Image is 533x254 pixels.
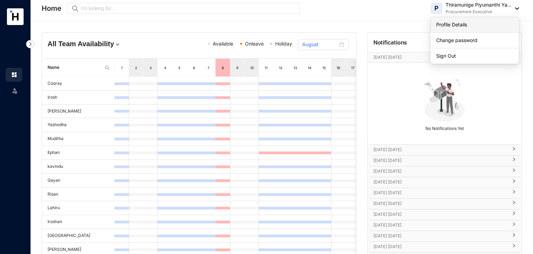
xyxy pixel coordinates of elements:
p: Procurement Executive [446,8,511,15]
p: [DATE] [DATE] [373,179,508,186]
td: Irosh [42,91,114,105]
td: Iroshan [42,215,114,229]
p: [DATE] [DATE] [373,243,508,250]
span: right [512,160,516,162]
div: [DATE] [DATE] [368,231,522,241]
div: [DATE] [DATE] [368,166,522,177]
div: 7 [206,64,211,71]
div: 6 [191,64,197,71]
div: 16 [336,64,341,71]
div: 17 [350,64,356,71]
p: Notifications [373,38,407,47]
div: 13 [293,64,298,71]
img: dropdown-black.8e83cc76930a90b1a4fdb6d089b7bf3a.svg [511,7,519,10]
span: right [512,214,516,215]
input: I’m looking for... [81,5,296,12]
span: right [512,225,516,226]
h4: All Team Availability [48,39,148,49]
p: Home [42,3,61,13]
span: right [512,182,516,183]
img: nav-icon-right.af6afadce00d159da59955279c43614e.svg [26,40,34,48]
div: 3 [148,64,153,71]
div: 9 [235,64,240,71]
div: [DATE] [DATE][DATE] [368,52,522,62]
p: [DATE] [DATE] [373,232,508,239]
span: P [434,5,439,11]
div: [DATE] [DATE] [368,220,522,231]
td: Cooray [42,77,114,91]
p: [DATE] [DATE] [373,222,508,229]
div: 4 [162,64,168,71]
span: right [512,192,516,194]
td: Muditha [42,132,114,146]
div: [DATE] [DATE] [368,242,522,252]
img: home.c6720e0a13eba0172344.svg [11,72,17,78]
p: [DATE] [DATE] [373,189,508,196]
p: [DATE] [DATE] [373,157,508,164]
img: dropdown.780994ddfa97fca24b89f58b1de131fa.svg [114,41,121,48]
div: 10 [249,64,255,71]
td: [GEOGRAPHIC_DATA] [42,229,114,243]
div: 8 [220,64,226,71]
img: no-notification-yet.99f61bb71409b19b567a5111f7a484a1.svg [421,75,468,123]
td: Lahiru [42,201,114,215]
span: right [512,246,516,248]
div: [DATE] [DATE] [368,156,522,166]
li: Home [6,68,22,82]
p: No Notifications Yet [370,123,519,132]
div: [DATE] [DATE] [368,177,522,188]
div: 2 [133,64,139,71]
span: Available [213,41,233,47]
p: [DATE] [DATE] [373,168,508,175]
td: Gayan [42,174,114,188]
span: right [512,171,516,172]
span: right [512,236,516,237]
span: right [512,203,516,205]
div: 5 [177,64,182,71]
img: search.8ce656024d3affaeffe32e5b30621cb7.svg [104,65,110,71]
span: right [512,149,516,151]
td: Yashodha [42,118,114,132]
p: [DATE] [DATE] [373,200,508,207]
div: [DATE] [DATE] [368,145,522,155]
span: Onleave [245,41,264,47]
td: [PERSON_NAME] [42,105,114,118]
input: Select month [302,41,338,48]
div: 12 [278,64,284,71]
div: [DATE] [DATE] [368,188,522,198]
p: Thiramunige Piyumanthi Ya... [446,1,511,8]
div: [DATE] [DATE] [368,210,522,220]
div: 11 [263,64,269,71]
span: Holiday [275,41,292,47]
div: 1 [119,64,125,71]
p: [DATE] [DATE] [373,54,502,61]
td: kavindu [42,160,114,174]
p: [DATE] [DATE] [373,211,508,218]
div: 15 [321,64,327,71]
td: Ephan [42,146,114,160]
div: [DATE] [DATE] [368,199,522,209]
p: [DATE] [DATE] [373,146,508,153]
td: Risan [42,188,114,202]
img: leave-unselected.2934df6273408c3f84d9.svg [11,87,18,94]
div: 14 [307,64,312,71]
span: Name [48,64,102,71]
